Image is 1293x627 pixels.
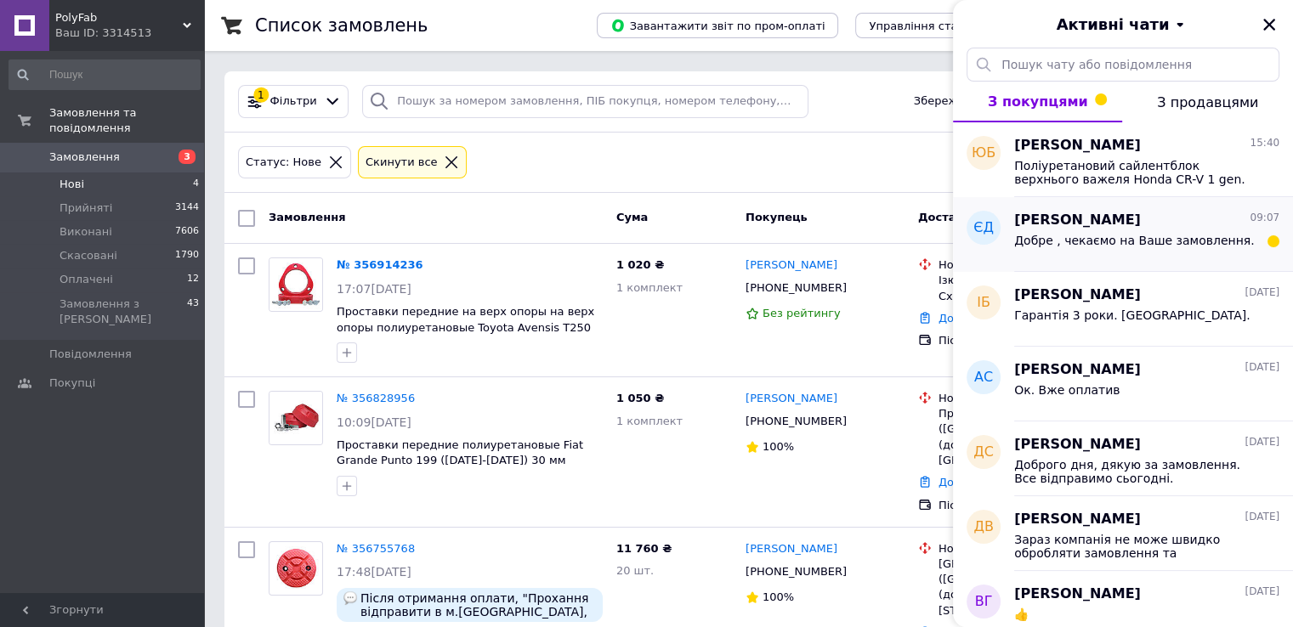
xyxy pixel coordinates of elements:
span: [PERSON_NAME] [1014,510,1141,529]
span: 1 комплект [616,281,683,294]
a: Проставки передние полиуретановые Fiat Grande Punto 199 ([DATE]-[DATE]) 30 мм [337,438,583,467]
span: [PERSON_NAME] [1014,585,1141,604]
button: ДВ[PERSON_NAME][DATE]Зараз компанія не може швидко обробляти замовлення та повідомлення, оскільки... [953,496,1293,571]
img: :speech_balloon: [343,591,357,605]
span: Проставки передние на верх опоры на верх опоры полиуретановые Toyota Avensis T250 ([DATE]-[DATE])... [337,305,594,349]
button: ЮБ[PERSON_NAME]15:40Поліуретановий сайлентблок верхнього важеля Honda CR-V 1 gen. (RD1–RD3) Суміс... [953,122,1293,197]
img: Фото товару [272,542,320,595]
span: PolyFab [55,10,183,25]
a: № 356828956 [337,392,415,404]
span: ЮБ [972,144,995,163]
span: 1 050 ₴ [616,392,664,404]
span: 3 [179,150,196,164]
a: [PERSON_NAME] [746,541,837,557]
span: Завантажити звіт по пром-оплаті [610,18,825,33]
span: 17:48[DATE] [337,565,411,579]
a: № 356755768 [337,542,415,555]
span: 15:40 [1250,136,1279,150]
span: [PERSON_NAME] [1014,435,1141,455]
button: ДС[PERSON_NAME][DATE]Доброго дня, дякую за замовлення. Все відправимо сьогодні. [953,421,1293,496]
a: [PERSON_NAME] [746,391,837,407]
span: Доставка та оплата [918,211,1044,223]
span: Покупці [49,376,95,391]
span: [DATE] [1245,360,1279,375]
span: Cума [616,211,648,223]
button: ІБ[PERSON_NAME][DATE]Гарантія 3 роки. [GEOGRAPHIC_DATA]. [953,272,1293,347]
span: [PERSON_NAME] [1014,360,1141,380]
div: [PHONE_NUMBER] [742,410,850,432]
a: Фото товару [269,541,323,596]
span: ЄД [973,218,994,238]
span: Поліуретановий сайлентблок верхнього важеля Honda CR-V 1 gen. (RD1–RD3) Сумісність: Honda CR-V 1 ... [1014,159,1256,186]
span: Гарантія 3 роки. [GEOGRAPHIC_DATA]. [1014,308,1250,322]
a: Фото товару [269,391,323,445]
button: Управління статусами [855,13,1012,38]
span: З покупцями [988,93,1088,110]
button: Завантажити звіт по пром-оплаті [597,13,838,38]
a: Додати ЕН [939,312,1001,325]
span: Ок. Вже оплатив [1014,383,1120,397]
span: Фільтри [270,93,317,110]
div: Прилуки ([GEOGRAPHIC_DATA].), №3 (до 30 кг на одне місце): вул. [GEOGRAPHIC_DATA], 291-В [939,406,1111,468]
span: 1 020 ₴ [616,258,664,271]
button: АС[PERSON_NAME][DATE]Ок. Вже оплатив [953,347,1293,421]
div: Статус: Нове [242,154,325,172]
button: З продавцями [1122,82,1293,122]
span: 👍 [1014,607,1029,621]
span: [DATE] [1245,435,1279,449]
div: Післяплата [939,498,1111,513]
span: З продавцями [1157,94,1258,110]
span: Замовлення [269,211,345,223]
div: 1 [253,88,269,103]
span: Нові [60,177,84,192]
span: 20 шт. [616,564,654,577]
span: [PERSON_NAME] [1014,285,1141,305]
div: Нова Пошта [939,541,1111,556]
div: Ваш ID: 3314513 [55,25,204,41]
span: 43 [187,297,199,327]
span: 1790 [175,248,199,263]
span: Доброго дня, дякую за замовлення. Все відправимо сьогодні. [1014,458,1256,485]
input: Пошук за номером замовлення, ПІБ покупця, номером телефону, Email, номером накладної [362,85,808,118]
a: Додати ЕН [939,476,1001,489]
span: Прийняті [60,201,112,216]
div: [PHONE_NUMBER] [742,277,850,299]
button: Активні чати [1001,14,1245,36]
span: 100% [763,440,794,453]
span: Управління статусами [869,20,999,32]
span: 100% [763,590,794,603]
span: Збережені фільтри: [914,93,1029,110]
span: 1 комплект [616,415,683,427]
input: Пошук [9,59,201,90]
span: 10:09[DATE] [337,415,411,429]
img: Фото товару [269,258,322,311]
span: 4 [193,177,199,192]
span: ДВ [973,517,993,537]
a: Фото товару [269,257,323,312]
div: Cкинути все [362,154,441,172]
input: Пошук чату або повідомлення [967,48,1279,82]
span: 17:07[DATE] [337,282,411,296]
span: Замовлення з [PERSON_NAME] [60,297,187,327]
a: № 356914236 [337,258,423,271]
div: Нова Пошта [939,257,1111,273]
span: Після отримання оплати, "Прохання відправити в м.[GEOGRAPHIC_DATA], Поштомат 47834. ТОВ «ГЕНСТАР»... [360,591,596,619]
span: Замовлення та повідомлення [49,105,204,136]
button: ЄД[PERSON_NAME]09:07Добре , чекаємо на Ваше замовлення. [953,197,1293,272]
span: [PERSON_NAME] [1014,211,1141,230]
span: [DATE] [1245,510,1279,524]
span: ІБ [977,293,990,313]
span: [DATE] [1245,585,1279,599]
span: 09:07 [1250,211,1279,225]
span: Оплачені [60,272,113,287]
span: [DATE] [1245,285,1279,300]
div: Післяплата [939,333,1111,348]
span: Добре , чекаємо на Ваше замовлення. [1014,234,1255,247]
span: Зараз компанія не може швидко обробляти замовлення та повідомлення, оскільки за її графіком робот... [1014,533,1256,560]
span: АС [974,368,993,387]
span: Активні чати [1056,14,1169,36]
span: Скасовані [60,248,117,263]
div: [PHONE_NUMBER] [742,561,850,583]
span: Покупець [746,211,808,223]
